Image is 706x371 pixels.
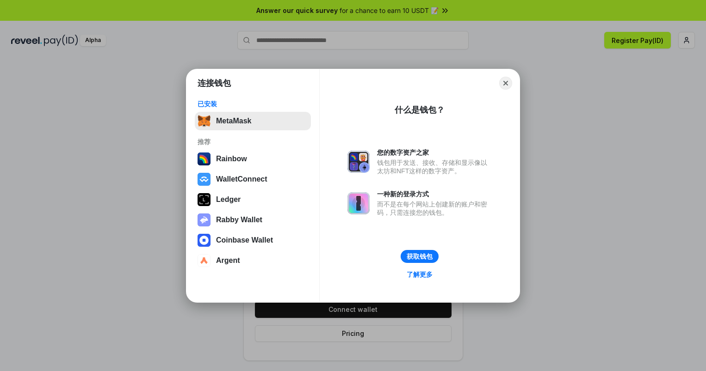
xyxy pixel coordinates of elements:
img: svg+xml,%3Csvg%20width%3D%2228%22%20height%3D%2228%22%20viewBox%3D%220%200%2028%2028%22%20fill%3D... [198,234,211,247]
img: svg+xml,%3Csvg%20xmlns%3D%22http%3A%2F%2Fwww.w3.org%2F2000%2Fsvg%22%20width%3D%2228%22%20height%3... [198,193,211,206]
div: 已安装 [198,100,308,108]
div: 一种新的登录方式 [377,190,492,198]
button: Coinbase Wallet [195,231,311,249]
img: svg+xml,%3Csvg%20xmlns%3D%22http%3A%2F%2Fwww.w3.org%2F2000%2Fsvg%22%20fill%3D%22none%22%20viewBox... [347,151,370,173]
button: MetaMask [195,112,311,130]
img: svg+xml,%3Csvg%20fill%3D%22none%22%20height%3D%2233%22%20viewBox%3D%220%200%2035%2033%22%20width%... [198,115,211,128]
button: Close [499,77,512,90]
img: svg+xml,%3Csvg%20width%3D%2228%22%20height%3D%2228%22%20viewBox%3D%220%200%2028%2028%22%20fill%3D... [198,254,211,267]
div: Argent [216,256,240,265]
img: svg+xml,%3Csvg%20xmlns%3D%22http%3A%2F%2Fwww.w3.org%2F2000%2Fsvg%22%20fill%3D%22none%22%20viewBox... [198,213,211,226]
div: MetaMask [216,117,251,125]
img: svg+xml,%3Csvg%20width%3D%2228%22%20height%3D%2228%22%20viewBox%3D%220%200%2028%2028%22%20fill%3D... [198,173,211,186]
div: 推荐 [198,138,308,146]
div: Coinbase Wallet [216,236,273,244]
div: 而不是在每个网站上创建新的账户和密码，只需连接您的钱包。 [377,200,492,217]
h1: 连接钱包 [198,78,231,89]
img: svg+xml,%3Csvg%20xmlns%3D%22http%3A%2F%2Fwww.w3.org%2F2000%2Fsvg%22%20fill%3D%22none%22%20viewBox... [347,192,370,214]
div: 您的数字资产之家 [377,148,492,157]
div: Rainbow [216,155,247,163]
div: 钱包用于发送、接收、存储和显示像以太坊和NFT这样的数字资产。 [377,158,492,175]
button: Rainbow [195,150,311,168]
button: Rabby Wallet [195,211,311,229]
div: 获取钱包 [407,252,433,261]
button: 获取钱包 [401,250,439,263]
a: 了解更多 [401,268,438,280]
button: WalletConnect [195,170,311,189]
div: 什么是钱包？ [395,104,445,116]
button: Ledger [195,190,311,209]
div: Rabby Wallet [216,216,262,224]
div: 了解更多 [407,270,433,279]
button: Argent [195,251,311,270]
div: WalletConnect [216,175,267,183]
img: svg+xml,%3Csvg%20width%3D%22120%22%20height%3D%22120%22%20viewBox%3D%220%200%20120%20120%22%20fil... [198,152,211,165]
div: Ledger [216,195,241,204]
